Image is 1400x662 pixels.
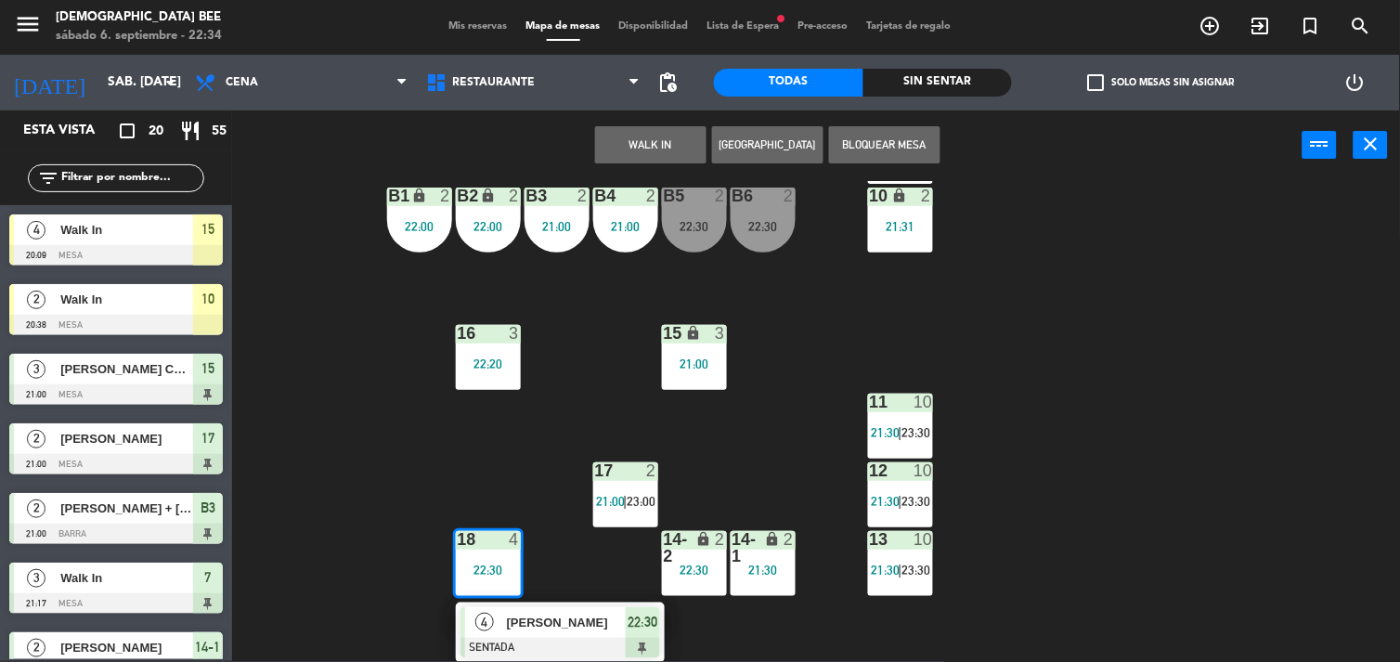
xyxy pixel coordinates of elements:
span: Disponibilidad [610,21,698,32]
div: 2 [715,531,726,548]
span: 17 [201,427,214,449]
div: 2 [715,188,726,204]
span: Mapa de mesas [517,21,610,32]
span: 21:30 [872,494,901,509]
span: 23:30 [901,425,930,440]
span: 21:30 [872,425,901,440]
div: 18 [458,531,459,548]
div: Esta vista [9,120,134,142]
div: 21:31 [868,220,933,233]
span: 2 [27,291,45,309]
span: 22:30 [628,611,657,633]
i: lock [765,531,781,547]
span: 20 [149,121,163,142]
span: 21:30 [872,563,901,578]
span: Mis reservas [440,21,517,32]
div: 2 [921,188,932,204]
div: 10 [914,462,932,479]
div: 14-2 [664,531,665,565]
button: menu [14,10,42,45]
span: B3 [201,497,215,519]
span: 7 [205,566,212,589]
div: 22:30 [456,564,521,577]
div: B3 [526,188,527,204]
div: 21:30 [731,564,796,577]
span: 2 [27,430,45,448]
div: 22:30 [731,220,796,233]
div: 15 [664,325,665,342]
div: 17 [595,462,596,479]
label: Solo mesas sin asignar [1088,74,1235,91]
span: [PERSON_NAME] [60,638,193,657]
div: 2 [784,531,795,548]
i: lock [892,188,908,203]
span: Restaurante [453,76,536,89]
i: menu [14,10,42,38]
span: Pre-acceso [789,21,858,32]
i: lock [686,325,702,341]
button: Bloquear Mesa [829,126,940,163]
i: search [1350,15,1372,37]
span: Cena [226,76,258,89]
div: 2 [509,188,520,204]
span: | [899,494,902,509]
span: 4 [475,613,494,631]
button: [GEOGRAPHIC_DATA] [712,126,823,163]
div: Sin sentar [863,69,1013,97]
span: 2 [27,500,45,518]
span: Walk In [60,290,193,309]
span: | [899,425,902,440]
i: restaurant [179,120,201,142]
span: [PERSON_NAME] [507,613,626,632]
div: 22:20 [456,357,521,370]
div: [DEMOGRAPHIC_DATA] Bee [56,8,222,27]
div: 21:00 [525,220,590,233]
span: 2 [27,639,45,657]
div: 11 [870,394,871,410]
div: 2 [646,462,657,479]
i: crop_square [116,120,138,142]
div: 2 [784,188,795,204]
span: Walk In [60,220,193,240]
div: 12 [870,462,871,479]
span: [PERSON_NAME] + [PERSON_NAME] (Dueños de Troppo) [60,499,193,518]
span: 21:00 [597,494,626,509]
div: B6 [732,188,733,204]
div: 21:00 [662,357,727,370]
span: 10 [201,288,214,310]
div: 3 [715,325,726,342]
span: check_box_outline_blank [1088,74,1105,91]
div: Todas [714,69,863,97]
i: add_circle_outline [1199,15,1222,37]
i: power_settings_new [1344,71,1367,94]
span: [PERSON_NAME] [60,429,193,448]
div: 2 [440,188,451,204]
span: [PERSON_NAME] Cumpa [60,359,193,379]
div: B4 [595,188,596,204]
i: lock [411,188,427,203]
i: exit_to_app [1250,15,1272,37]
span: Walk In [60,568,193,588]
div: 22:00 [456,220,521,233]
span: | [624,494,628,509]
span: 23:30 [901,563,930,578]
span: | [899,563,902,578]
span: 23:30 [901,494,930,509]
div: 22:30 [662,564,727,577]
div: 10 [914,394,932,410]
div: 10 [914,531,932,548]
div: 21:00 [593,220,658,233]
div: 16 [458,325,459,342]
div: 2 [646,188,657,204]
span: 14-1 [196,636,221,658]
div: 2 [577,188,589,204]
div: 22:00 [387,220,452,233]
span: Tarjetas de regalo [858,21,961,32]
div: 22:30 [662,220,727,233]
div: 13 [870,531,871,548]
div: sábado 6. septiembre - 22:34 [56,27,222,45]
span: 4 [27,221,45,240]
i: filter_list [37,167,59,189]
div: B5 [664,188,665,204]
span: 15 [201,357,214,380]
